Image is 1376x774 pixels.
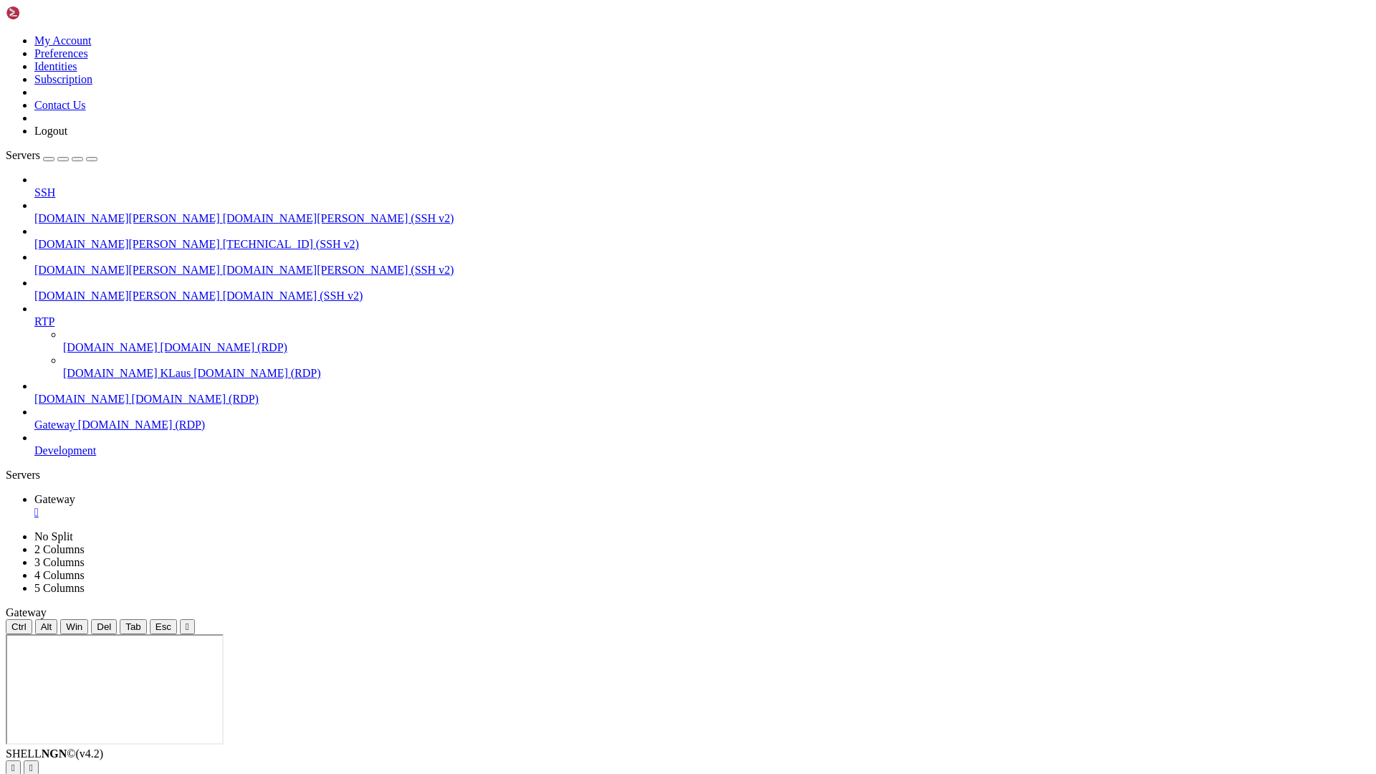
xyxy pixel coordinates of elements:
span: SSH [34,186,55,199]
div: Servers [6,469,1370,482]
span: [DOMAIN_NAME][PERSON_NAME] [34,212,220,224]
button: Win [60,619,88,634]
a: SSH [34,186,1370,199]
li: Development [34,431,1370,457]
b: NGN [42,747,67,760]
a: Identities [34,60,77,72]
div:  [11,763,15,773]
div:  [29,763,33,773]
a:  [34,506,1370,519]
span: [DOMAIN_NAME][PERSON_NAME] (SSH v2) [223,264,454,276]
span: Gateway [6,606,47,618]
a: Development [34,444,1370,457]
span: RTP [34,315,54,328]
a: RTP [34,315,1370,328]
span: [DOMAIN_NAME] KLaus [63,367,191,379]
li: SSH [34,173,1370,199]
a: Logout [34,125,67,137]
span: Gateway [34,419,75,431]
a: [DOMAIN_NAME] [DOMAIN_NAME] (RDP) [34,393,1370,406]
a: [DOMAIN_NAME][PERSON_NAME] [DOMAIN_NAME] (SSH v2) [34,290,1370,302]
span: [TECHNICAL_ID] (SSH v2) [223,238,359,250]
span: SHELL © [6,747,103,760]
span: [DOMAIN_NAME] (SSH v2) [223,290,363,302]
a: Subscription [34,73,92,85]
li: [DOMAIN_NAME][PERSON_NAME] [DOMAIN_NAME] (SSH v2) [34,277,1370,302]
li: RTP [34,302,1370,380]
span: [DOMAIN_NAME][PERSON_NAME] [34,238,220,250]
a: Gateway [DOMAIN_NAME] (RDP) [34,419,1370,431]
a: My Account [34,34,92,47]
a: 3 Columns [34,556,85,568]
a: Contact Us [34,99,86,111]
button:  [180,619,195,634]
span: [DOMAIN_NAME][PERSON_NAME] [34,290,220,302]
li: [DOMAIN_NAME] [DOMAIN_NAME] (RDP) [63,328,1370,354]
button: Del [91,619,117,634]
a: No Split [34,530,73,543]
span: Ctrl [11,621,27,632]
button: Esc [150,619,177,634]
li: [DOMAIN_NAME][PERSON_NAME] [DOMAIN_NAME][PERSON_NAME] (SSH v2) [34,251,1370,277]
span: Del [97,621,111,632]
span: [DOMAIN_NAME][PERSON_NAME] [34,264,220,276]
button: Alt [35,619,58,634]
span: [DOMAIN_NAME] (RDP) [78,419,205,431]
span: [DOMAIN_NAME] (RDP) [193,367,320,379]
span: [DOMAIN_NAME] [34,393,129,405]
span: Gateway [34,493,75,505]
button: Ctrl [6,619,32,634]
span: Alt [41,621,52,632]
a: Preferences [34,47,88,59]
a: [DOMAIN_NAME] KLaus [DOMAIN_NAME] (RDP) [63,367,1370,380]
span: 4.2.0 [76,747,104,760]
a: 2 Columns [34,543,85,555]
span: Servers [6,149,40,161]
span: Esc [156,621,171,632]
a: Gateway [34,493,1370,519]
div:  [186,621,189,632]
span: [DOMAIN_NAME] [63,341,158,353]
li: [DOMAIN_NAME][PERSON_NAME] [TECHNICAL_ID] (SSH v2) [34,225,1370,251]
span: Win [66,621,82,632]
a: [DOMAIN_NAME] [DOMAIN_NAME] (RDP) [63,341,1370,354]
span: [DOMAIN_NAME] (RDP) [132,393,259,405]
a: 5 Columns [34,582,85,594]
li: [DOMAIN_NAME] [DOMAIN_NAME] (RDP) [34,380,1370,406]
a: [DOMAIN_NAME][PERSON_NAME] [DOMAIN_NAME][PERSON_NAME] (SSH v2) [34,264,1370,277]
button: Tab [120,619,147,634]
a: Servers [6,149,97,161]
a: [DOMAIN_NAME][PERSON_NAME] [DOMAIN_NAME][PERSON_NAME] (SSH v2) [34,212,1370,225]
img: Shellngn [6,6,88,20]
li: [DOMAIN_NAME] KLaus [DOMAIN_NAME] (RDP) [63,354,1370,380]
a: [DOMAIN_NAME][PERSON_NAME] [TECHNICAL_ID] (SSH v2) [34,238,1370,251]
span: [DOMAIN_NAME] (RDP) [161,341,287,353]
li: [DOMAIN_NAME][PERSON_NAME] [DOMAIN_NAME][PERSON_NAME] (SSH v2) [34,199,1370,225]
span: Tab [125,621,141,632]
a: 4 Columns [34,569,85,581]
span: [DOMAIN_NAME][PERSON_NAME] (SSH v2) [223,212,454,224]
li: Gateway [DOMAIN_NAME] (RDP) [34,406,1370,431]
span: Development [34,444,96,457]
